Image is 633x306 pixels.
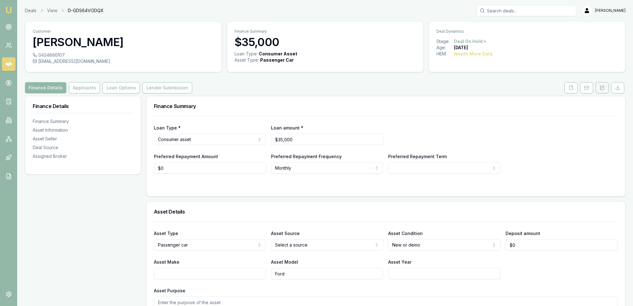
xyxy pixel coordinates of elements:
[271,231,300,236] label: Asset Source
[101,82,141,93] a: Loan Options
[506,239,618,251] input: $
[436,29,618,34] p: Deal Dynamics
[154,125,181,130] label: Loan Type *
[33,136,133,142] div: Asset Seller
[454,51,493,57] div: Needs More Data
[154,104,618,109] h3: Finance Summary
[436,38,454,45] div: Stage:
[68,82,101,93] a: Applicants
[68,7,104,14] span: D-GDS64VODQX
[142,82,192,93] button: Lender Submission
[388,259,412,265] label: Asset Year
[271,154,342,159] label: Preferred Repayment Frequency
[33,153,133,159] div: Assigned Broker
[154,259,179,265] label: Asset Make
[47,7,57,14] a: View
[477,5,576,16] input: Search deals
[235,51,258,57] div: Loan Type:
[154,288,185,293] label: Asset Purpose
[154,231,178,236] label: Asset Type
[33,36,214,48] h3: [PERSON_NAME]
[271,125,303,130] label: Loan amount *
[436,51,454,57] div: HEM:
[271,134,383,145] input: $
[33,144,133,151] div: Deal Source
[33,118,133,125] div: Finance Summary
[454,38,487,45] button: Deal On Hold
[260,57,294,63] div: Passenger Car
[388,231,423,236] label: Asset Condition
[595,8,626,13] span: [PERSON_NAME]
[25,82,68,93] a: Finance Details
[33,29,214,34] p: Customer
[102,82,140,93] button: Loan Options
[436,45,454,51] div: Age:
[235,36,416,48] h3: $35,000
[25,82,66,93] button: Finance Details
[33,58,214,64] div: [EMAIL_ADDRESS][DOMAIN_NAME]
[154,162,266,174] input: $
[506,231,540,236] label: Deposit amount
[141,82,193,93] a: Lender Submission
[25,7,104,14] nav: breadcrumb
[33,127,133,133] div: Asset Information
[271,259,298,265] label: Asset Model
[454,45,468,51] div: [DATE]
[5,6,12,14] img: emu-icon-u.png
[235,57,259,63] div: Asset Type :
[33,104,133,109] h3: Finance Details
[259,51,297,57] div: Consumer Asset
[235,29,416,34] p: Finance Summary
[388,154,447,159] label: Preferred Repayment Term
[154,209,618,214] h3: Asset Details
[33,52,214,58] div: 0434866107
[154,154,218,159] label: Preferred Repayment Amount
[69,82,100,93] button: Applicants
[25,7,36,14] a: Deals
